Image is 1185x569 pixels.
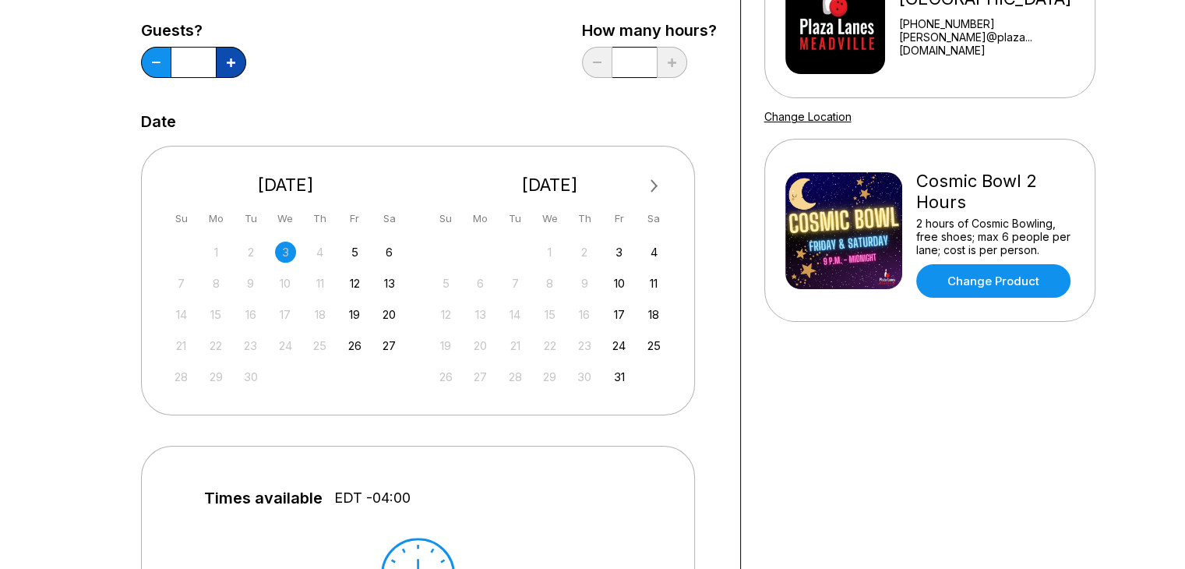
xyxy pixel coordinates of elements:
[539,208,560,229] div: We
[206,304,227,325] div: Not available Monday, September 15th, 2025
[916,217,1074,256] div: 2 hours of Cosmic Bowling, free shoes; max 6 people per lane; cost is per person.
[608,366,630,387] div: Choose Friday, October 31st, 2025
[240,304,261,325] div: Not available Tuesday, September 16th, 2025
[539,242,560,263] div: Not available Wednesday, October 1st, 2025
[309,208,330,229] div: Th
[505,366,526,387] div: Not available Tuesday, October 28th, 2025
[436,273,457,294] div: Not available Sunday, October 5th, 2025
[344,304,365,325] div: Choose Friday, September 19th, 2025
[309,335,330,356] div: Not available Thursday, September 25th, 2025
[608,242,630,263] div: Choose Friday, October 3rd, 2025
[275,335,296,356] div: Not available Wednesday, September 24th, 2025
[539,304,560,325] div: Not available Wednesday, October 15th, 2025
[916,264,1070,298] a: Change Product
[574,208,595,229] div: Th
[204,489,323,507] span: Times available
[539,366,560,387] div: Not available Wednesday, October 29th, 2025
[344,242,365,263] div: Choose Friday, September 5th, 2025
[608,273,630,294] div: Choose Friday, October 10th, 2025
[899,17,1088,30] div: [PHONE_NUMBER]
[574,366,595,387] div: Not available Thursday, October 30th, 2025
[344,273,365,294] div: Choose Friday, September 12th, 2025
[642,174,667,199] button: Next Month
[141,22,246,39] label: Guests?
[470,304,491,325] div: Not available Monday, October 13th, 2025
[206,366,227,387] div: Not available Monday, September 29th, 2025
[309,242,330,263] div: Not available Thursday, September 4th, 2025
[470,366,491,387] div: Not available Monday, October 27th, 2025
[470,208,491,229] div: Mo
[275,304,296,325] div: Not available Wednesday, September 17th, 2025
[644,273,665,294] div: Choose Saturday, October 11th, 2025
[470,273,491,294] div: Not available Monday, October 6th, 2025
[309,304,330,325] div: Not available Thursday, September 18th, 2025
[275,208,296,229] div: We
[171,366,192,387] div: Not available Sunday, September 28th, 2025
[379,242,400,263] div: Choose Saturday, September 6th, 2025
[275,242,296,263] div: Not available Wednesday, September 3rd, 2025
[916,171,1074,213] div: Cosmic Bowl 2 Hours
[505,335,526,356] div: Not available Tuesday, October 21st, 2025
[206,242,227,263] div: Not available Monday, September 1st, 2025
[436,335,457,356] div: Not available Sunday, October 19th, 2025
[240,208,261,229] div: Tu
[379,304,400,325] div: Choose Saturday, September 20th, 2025
[505,304,526,325] div: Not available Tuesday, October 14th, 2025
[240,335,261,356] div: Not available Tuesday, September 23rd, 2025
[309,273,330,294] div: Not available Thursday, September 11th, 2025
[608,335,630,356] div: Choose Friday, October 24th, 2025
[644,304,665,325] div: Choose Saturday, October 18th, 2025
[141,113,176,130] label: Date
[379,273,400,294] div: Choose Saturday, September 13th, 2025
[574,335,595,356] div: Not available Thursday, October 23rd, 2025
[275,273,296,294] div: Not available Wednesday, September 10th, 2025
[171,304,192,325] div: Not available Sunday, September 14th, 2025
[206,273,227,294] div: Not available Monday, September 8th, 2025
[574,304,595,325] div: Not available Thursday, October 16th, 2025
[379,335,400,356] div: Choose Saturday, September 27th, 2025
[171,335,192,356] div: Not available Sunday, September 21st, 2025
[433,240,667,387] div: month 2025-10
[574,242,595,263] div: Not available Thursday, October 2nd, 2025
[436,366,457,387] div: Not available Sunday, October 26th, 2025
[764,110,852,123] a: Change Location
[644,242,665,263] div: Choose Saturday, October 4th, 2025
[171,273,192,294] div: Not available Sunday, September 7th, 2025
[644,208,665,229] div: Sa
[608,208,630,229] div: Fr
[206,208,227,229] div: Mo
[539,335,560,356] div: Not available Wednesday, October 22nd, 2025
[644,335,665,356] div: Choose Saturday, October 25th, 2025
[470,335,491,356] div: Not available Monday, October 20th, 2025
[206,335,227,356] div: Not available Monday, September 22nd, 2025
[574,273,595,294] div: Not available Thursday, October 9th, 2025
[429,175,671,196] div: [DATE]
[505,208,526,229] div: Tu
[785,172,902,289] img: Cosmic Bowl 2 Hours
[334,489,411,507] span: EDT -04:00
[608,304,630,325] div: Choose Friday, October 17th, 2025
[505,273,526,294] div: Not available Tuesday, October 7th, 2025
[240,273,261,294] div: Not available Tuesday, September 9th, 2025
[379,208,400,229] div: Sa
[582,22,717,39] label: How many hours?
[344,335,365,356] div: Choose Friday, September 26th, 2025
[165,175,407,196] div: [DATE]
[240,242,261,263] div: Not available Tuesday, September 2nd, 2025
[899,30,1088,57] a: [PERSON_NAME]@plaza...[DOMAIN_NAME]
[240,366,261,387] div: Not available Tuesday, September 30th, 2025
[436,208,457,229] div: Su
[539,273,560,294] div: Not available Wednesday, October 8th, 2025
[344,208,365,229] div: Fr
[436,304,457,325] div: Not available Sunday, October 12th, 2025
[169,240,403,387] div: month 2025-09
[171,208,192,229] div: Su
